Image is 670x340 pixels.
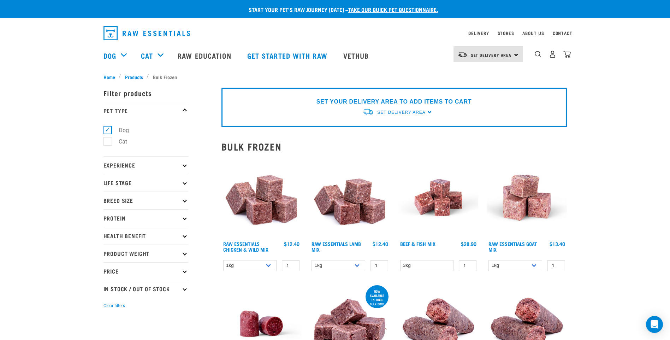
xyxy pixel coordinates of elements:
a: take our quick pet questionnaire. [348,8,438,11]
img: van-moving.png [458,51,467,58]
img: home-icon-1@2x.png [535,51,541,58]
span: Products [125,73,143,81]
img: Goat M Ix 38448 [487,158,567,238]
input: 1 [459,260,476,271]
a: Raw Essentials Lamb Mix [312,242,361,251]
p: In Stock / Out Of Stock [103,280,188,298]
p: Pet Type [103,102,188,119]
img: home-icon@2x.png [563,51,571,58]
div: Open Intercom Messenger [646,316,663,333]
div: $12.40 [373,241,388,247]
button: Clear filters [103,303,125,309]
p: Price [103,262,188,280]
a: Dog [103,50,116,61]
a: Get started with Raw [240,41,336,70]
img: van-moving.png [362,108,374,116]
a: Vethub [336,41,378,70]
a: Delivery [468,32,489,34]
input: 1 [547,260,565,271]
p: Life Stage [103,174,188,192]
div: $28.90 [461,241,476,247]
label: Cat [107,137,130,146]
a: Products [121,73,147,81]
a: Cat [141,50,153,61]
p: Protein [103,209,188,227]
img: Pile Of Cubed Chicken Wild Meat Mix [221,158,302,238]
span: Home [103,73,115,81]
input: 1 [370,260,388,271]
h2: Bulk Frozen [221,141,567,152]
p: Breed Size [103,192,188,209]
p: Health Benefit [103,227,188,245]
img: user.png [549,51,556,58]
p: Filter products [103,84,188,102]
img: Raw Essentials Logo [103,26,190,40]
nav: dropdown navigation [98,23,573,43]
input: 1 [282,260,300,271]
span: Set Delivery Area [471,54,512,56]
a: Beef & Fish Mix [400,242,435,245]
div: now available in 10kg bulk box! [366,286,389,309]
img: Beef Mackerel 1 [398,158,479,238]
span: Set Delivery Area [377,110,425,115]
img: ?1041 RE Lamb Mix 01 [310,158,390,238]
p: Product Weight [103,245,188,262]
div: $13.40 [550,241,565,247]
p: SET YOUR DELIVERY AREA TO ADD ITEMS TO CART [316,98,472,106]
div: $12.40 [284,241,300,247]
nav: breadcrumbs [103,73,567,81]
a: Home [103,73,119,81]
a: Raw Education [171,41,240,70]
a: Raw Essentials Goat Mix [488,242,537,251]
a: Raw Essentials Chicken & Wild Mix [223,242,268,251]
a: About Us [522,32,544,34]
a: Stores [498,32,514,34]
label: Dog [107,126,132,135]
p: Experience [103,156,188,174]
a: Contact [553,32,573,34]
